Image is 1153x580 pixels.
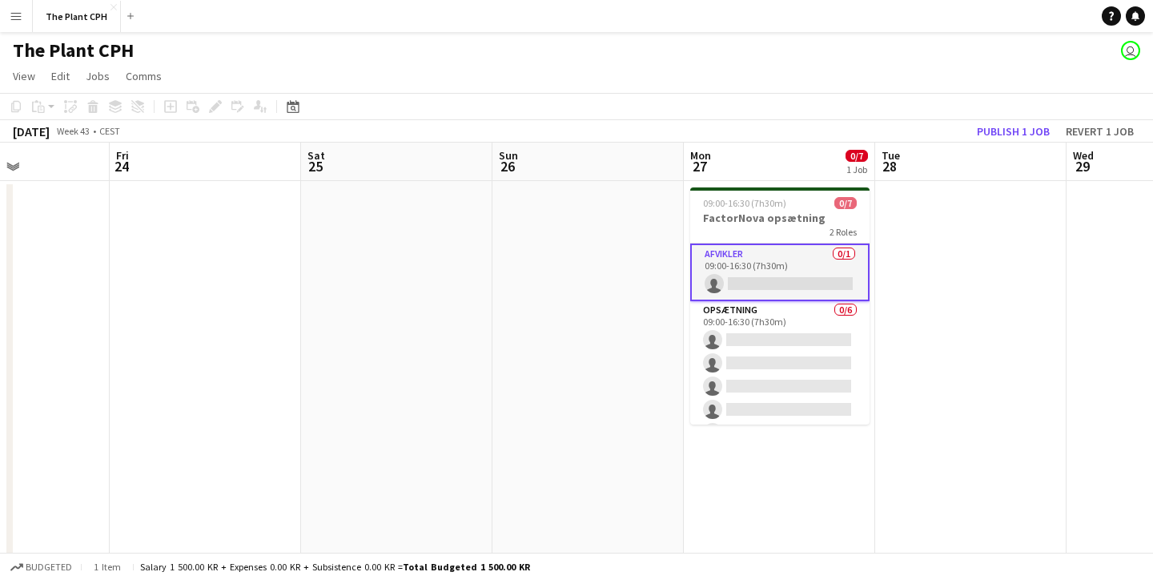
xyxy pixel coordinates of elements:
span: Tue [882,148,900,163]
span: 26 [496,157,518,175]
span: 2 Roles [830,226,857,238]
h3: FactorNova opsætning [690,211,870,225]
button: Publish 1 job [970,121,1056,142]
app-job-card: 09:00-16:30 (7h30m)0/7FactorNova opsætning2 RolesAfvikler0/109:00-16:30 (7h30m) Opsætning0/609:00... [690,187,870,425]
span: 1 item [88,561,127,573]
div: CEST [99,125,120,137]
span: 29 [1071,157,1094,175]
div: Salary 1 500.00 KR + Expenses 0.00 KR + Subsistence 0.00 KR = [140,561,530,573]
span: 0/7 [846,150,868,162]
button: Revert 1 job [1059,121,1140,142]
span: Sun [499,148,518,163]
span: Edit [51,69,70,83]
span: Total Budgeted 1 500.00 KR [403,561,530,573]
span: 25 [305,157,325,175]
span: 24 [114,157,129,175]
span: Week 43 [53,125,93,137]
app-user-avatar: Peter Poulsen [1121,41,1140,60]
app-card-role: Afvikler0/109:00-16:30 (7h30m) [690,244,870,301]
span: Budgeted [26,562,72,573]
a: View [6,66,42,87]
span: 28 [879,157,900,175]
div: 1 Job [846,163,867,175]
span: Jobs [86,69,110,83]
app-card-role: Opsætning0/609:00-16:30 (7h30m) [690,301,870,472]
span: Fri [116,148,129,163]
span: Comms [126,69,162,83]
span: 0/7 [834,197,857,209]
span: 27 [688,157,711,175]
a: Jobs [79,66,116,87]
span: View [13,69,35,83]
a: Edit [45,66,76,87]
a: Comms [119,66,168,87]
span: Sat [307,148,325,163]
span: Wed [1073,148,1094,163]
span: 09:00-16:30 (7h30m) [703,197,786,209]
h1: The Plant CPH [13,38,134,62]
span: Mon [690,148,711,163]
button: Budgeted [8,558,74,576]
button: The Plant CPH [33,1,121,32]
div: [DATE] [13,123,50,139]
